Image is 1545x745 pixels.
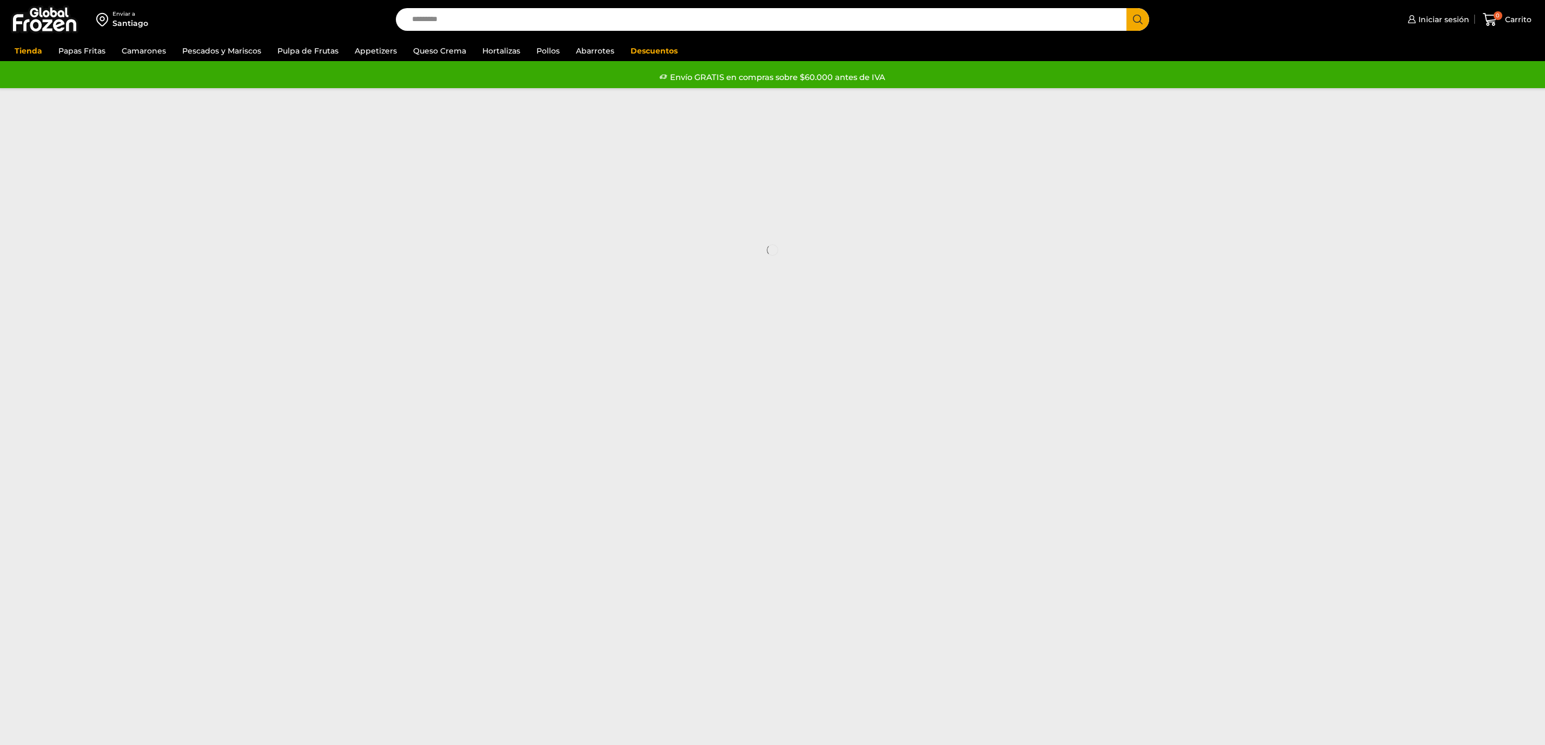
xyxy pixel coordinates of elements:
a: Camarones [116,41,171,61]
span: Iniciar sesión [1416,14,1469,25]
a: Pescados y Mariscos [177,41,267,61]
a: Tienda [9,41,48,61]
div: Enviar a [112,10,148,18]
img: address-field-icon.svg [96,10,112,29]
a: Iniciar sesión [1405,9,1469,30]
a: Pollos [531,41,565,61]
a: Descuentos [625,41,683,61]
a: Appetizers [349,41,402,61]
div: Santiago [112,18,148,29]
a: Hortalizas [477,41,526,61]
a: Abarrotes [571,41,620,61]
span: 0 [1494,11,1502,20]
a: Papas Fritas [53,41,111,61]
a: 0 Carrito [1480,7,1534,32]
a: Queso Crema [408,41,472,61]
a: Pulpa de Frutas [272,41,344,61]
span: Carrito [1502,14,1531,25]
button: Search button [1126,8,1149,31]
